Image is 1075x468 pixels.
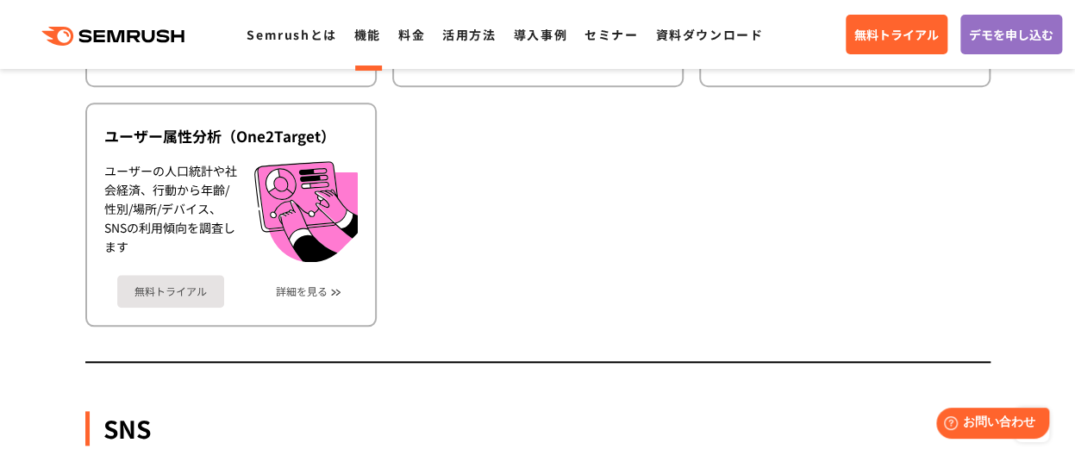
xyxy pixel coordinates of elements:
a: 無料トライアル [117,275,224,308]
iframe: Help widget launcher [922,401,1056,449]
a: 導入事例 [514,26,567,43]
div: ユーザー属性分析（One2Target） [104,126,358,147]
a: デモを申し込む [960,15,1062,54]
div: ユーザーの人口統計や社会経済、行動から年齢/性別/場所/デバイス、SNSの利用傾向を調査します [104,161,237,262]
a: 資料ダウンロード [655,26,763,43]
a: 機能 [354,26,381,43]
a: セミナー [584,26,638,43]
a: 料金 [398,26,425,43]
span: 無料トライアル [854,25,939,44]
a: 詳細を見る [276,285,328,297]
div: SNS [85,411,991,446]
a: 活用方法 [442,26,496,43]
span: デモを申し込む [969,25,1053,44]
a: 無料トライアル [846,15,947,54]
img: ユーザー属性分析（One2Target） [254,161,358,262]
a: Semrushとは [247,26,336,43]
